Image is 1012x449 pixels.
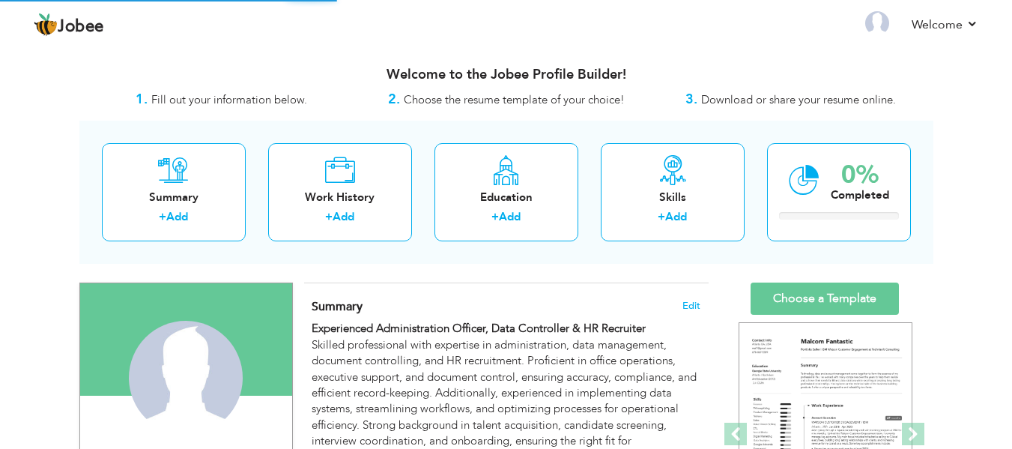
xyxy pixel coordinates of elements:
[312,298,363,315] span: Summary
[312,299,700,314] h4: Adding a summary is a quick and easy way to highlight your experience and interests.
[912,16,978,34] a: Welcome
[129,321,243,435] img: Ruhy Sohail
[159,209,166,225] label: +
[280,190,400,205] div: Work History
[865,11,889,35] img: Profile Img
[325,209,333,225] label: +
[34,13,104,37] a: Jobee
[166,209,188,224] a: Add
[388,90,400,109] strong: 2.
[333,209,354,224] a: Add
[613,190,733,205] div: Skills
[136,90,148,109] strong: 1.
[151,92,307,107] span: Fill out your information below.
[114,190,234,205] div: Summary
[499,209,521,224] a: Add
[34,13,58,37] img: jobee.io
[491,209,499,225] label: +
[404,92,625,107] span: Choose the resume template of your choice!
[58,19,104,35] span: Jobee
[701,92,896,107] span: Download or share your resume online.
[831,187,889,203] div: Completed
[312,321,646,336] strong: Experienced Administration Officer, Data Controller & HR Recruiter
[79,67,933,82] h3: Welcome to the Jobee Profile Builder!
[658,209,665,225] label: +
[446,190,566,205] div: Education
[682,301,700,311] span: Edit
[685,90,697,109] strong: 3.
[665,209,687,224] a: Add
[831,163,889,187] div: 0%
[751,283,899,315] a: Choose a Template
